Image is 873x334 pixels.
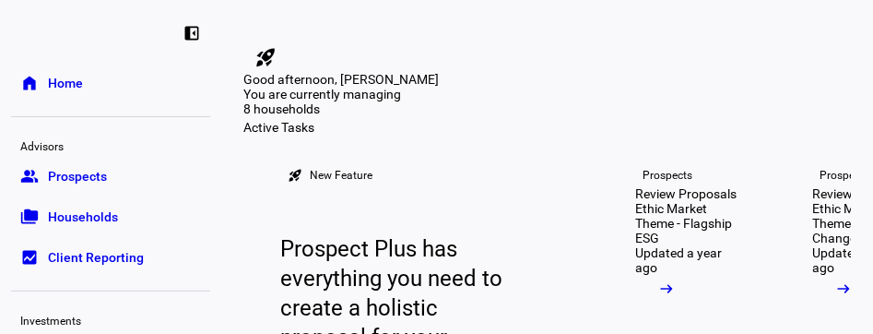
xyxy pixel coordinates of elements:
a: groupProspects [11,158,210,195]
a: bid_landscapeClient Reporting [11,239,210,276]
span: You are currently managing [243,87,401,101]
div: 8 households [243,101,428,120]
eth-mat-symbol: home [20,74,39,92]
eth-mat-symbol: group [20,167,39,185]
a: homeHome [11,65,210,101]
div: Ethic Market Theme - Flagship ESG [635,201,739,245]
div: Active Tasks [243,120,851,135]
div: Prospects [820,168,870,183]
eth-mat-symbol: bid_landscape [20,248,39,267]
mat-icon: rocket_launch [254,46,277,68]
div: Review Proposals [635,186,737,201]
div: Advisors [11,132,210,158]
span: Client Reporting [48,248,144,267]
mat-icon: arrow_right_alt [835,280,854,298]
mat-icon: arrow_right_alt [657,280,676,298]
div: Prospects [643,168,692,183]
div: Good afternoon, [PERSON_NAME] [243,72,851,87]
span: Prospects [48,167,107,185]
mat-icon: rocket_launch [288,168,302,183]
eth-mat-symbol: left_panel_close [183,24,201,42]
eth-mat-symbol: folder_copy [20,208,39,226]
div: Updated a year ago [635,245,739,275]
span: Households [48,208,118,226]
div: Investments [11,306,210,332]
span: Home [48,74,83,92]
div: New Feature [310,168,372,183]
a: folder_copyHouseholds [11,198,210,235]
